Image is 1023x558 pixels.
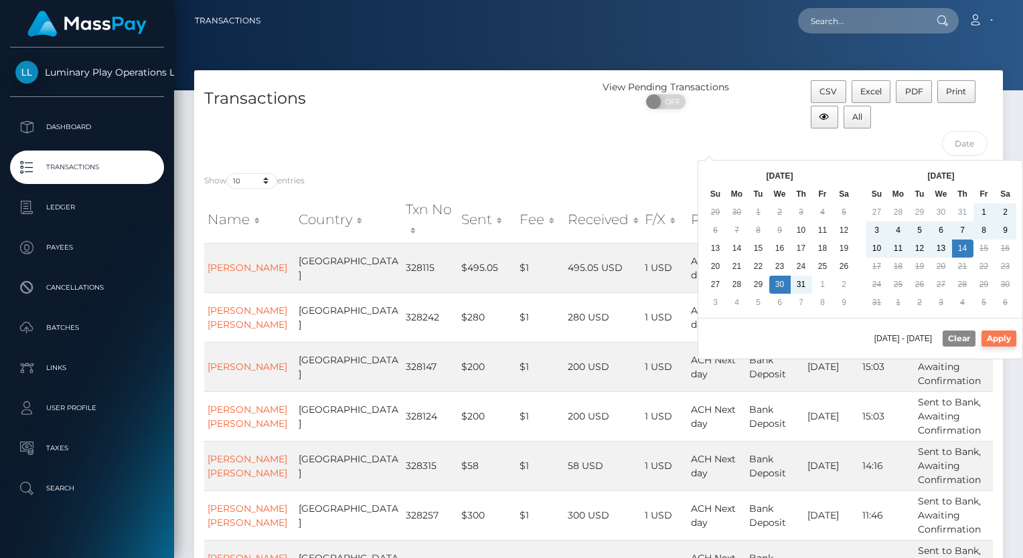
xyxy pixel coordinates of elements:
[859,342,915,391] td: 15:03
[726,203,748,221] td: 30
[995,203,1016,221] td: 2
[653,94,687,109] span: OFF
[791,294,812,312] td: 7
[931,203,952,221] td: 30
[402,243,458,292] td: 328115
[798,8,924,33] input: Search...
[564,342,641,391] td: 200 USD
[769,203,791,221] td: 2
[888,276,909,294] td: 25
[973,203,995,221] td: 1
[888,258,909,276] td: 18
[516,196,565,244] th: Fee: activate to sort column ascending
[516,441,565,490] td: $1
[915,342,993,391] td: Sent to Bank, Awaiting Confirmation
[791,221,812,240] td: 10
[15,358,159,378] p: Links
[852,112,862,122] span: All
[746,490,804,540] td: Bank Deposit
[748,294,769,312] td: 5
[866,185,888,203] th: Su
[931,240,952,258] td: 13
[227,173,277,189] select: Showentries
[516,292,565,342] td: $1
[705,294,726,312] td: 3
[834,276,855,294] td: 2
[15,61,38,84] img: Luminary Play Operations Limited
[909,240,931,258] td: 12
[10,151,164,184] a: Transactions
[952,294,973,312] td: 4
[946,86,966,96] span: Print
[866,203,888,221] td: 27
[995,276,1016,294] td: 30
[564,490,641,540] td: 300 USD
[769,221,791,240] td: 9
[599,80,733,94] div: View Pending Transactions
[812,240,834,258] td: 18
[516,490,565,540] td: $1
[952,276,973,294] td: 28
[937,80,975,103] button: Print
[866,294,888,312] td: 31
[691,354,736,380] span: ACH Next day
[10,472,164,505] a: Search
[10,231,164,264] a: Payees
[973,258,995,276] td: 22
[748,185,769,203] th: Tu
[748,276,769,294] td: 29
[641,342,688,391] td: 1 USD
[458,441,516,490] td: $58
[769,258,791,276] td: 23
[564,196,641,244] th: Received: activate to sort column ascending
[726,258,748,276] td: 21
[748,240,769,258] td: 15
[402,441,458,490] td: 328315
[909,258,931,276] td: 19
[909,203,931,221] td: 29
[195,7,260,35] a: Transactions
[769,185,791,203] th: We
[791,185,812,203] th: Th
[973,240,995,258] td: 15
[915,391,993,441] td: Sent to Bank, Awaiting Confirmation
[295,196,402,244] th: Country: activate to sort column ascending
[10,110,164,144] a: Dashboard
[811,80,846,103] button: CSV
[691,453,736,479] span: ACH Next day
[204,173,305,189] label: Show entries
[769,240,791,258] td: 16
[834,258,855,276] td: 26
[834,221,855,240] td: 12
[909,185,931,203] th: Tu
[402,292,458,342] td: 328242
[458,292,516,342] td: $280
[942,131,988,156] input: Date filter
[204,87,588,110] h4: Transactions
[295,490,402,540] td: [GEOGRAPHIC_DATA]
[844,106,872,128] button: All
[516,243,565,292] td: $1
[791,203,812,221] td: 3
[705,203,726,221] td: 29
[952,203,973,221] td: 31
[208,502,287,529] a: [PERSON_NAME] [PERSON_NAME]
[27,11,147,37] img: MassPay Logo
[691,304,736,331] span: ACH Next day
[874,335,937,343] span: [DATE] - [DATE]
[726,221,748,240] td: 7
[641,196,688,244] th: F/X: activate to sort column ascending
[769,276,791,294] td: 30
[888,221,909,240] td: 4
[564,243,641,292] td: 495.05 USD
[458,243,516,292] td: $495.05
[726,294,748,312] td: 4
[746,391,804,441] td: Bank Deposit
[564,292,641,342] td: 280 USD
[208,304,287,331] a: [PERSON_NAME] [PERSON_NAME]
[952,221,973,240] td: 7
[834,203,855,221] td: 5
[402,342,458,391] td: 328147
[15,438,159,458] p: Taxes
[641,441,688,490] td: 1 USD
